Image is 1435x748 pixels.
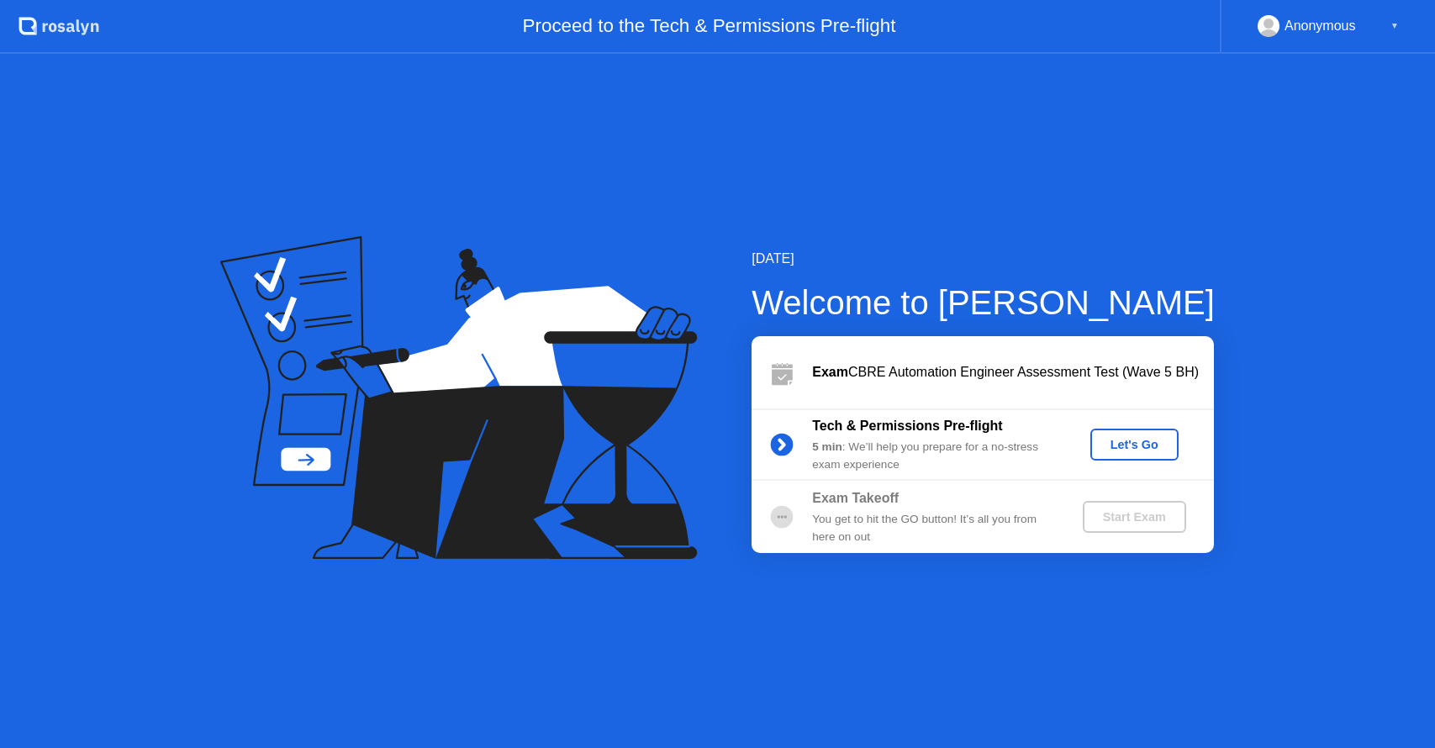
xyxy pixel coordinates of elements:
div: Welcome to [PERSON_NAME] [752,277,1215,328]
div: ▼ [1390,15,1399,37]
button: Start Exam [1083,501,1186,533]
b: Exam [812,365,848,379]
div: : We’ll help you prepare for a no-stress exam experience [812,439,1054,473]
b: Tech & Permissions Pre-flight [812,419,1002,433]
div: Anonymous [1285,15,1356,37]
div: CBRE Automation Engineer Assessment Test (Wave 5 BH) [812,362,1214,382]
div: [DATE] [752,249,1215,269]
b: 5 min [812,440,842,453]
div: Start Exam [1089,510,1179,524]
div: You get to hit the GO button! It’s all you from here on out [812,511,1054,545]
b: Exam Takeoff [812,491,899,505]
button: Let's Go [1090,429,1179,461]
div: Let's Go [1097,438,1172,451]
